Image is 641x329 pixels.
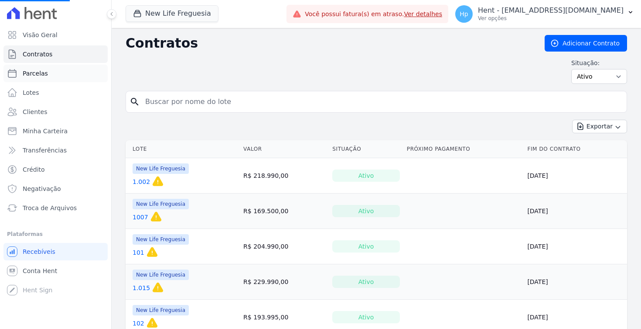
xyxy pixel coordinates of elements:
[23,31,58,39] span: Visão Geral
[478,15,624,22] p: Ver opções
[332,240,400,253] div: Ativo
[23,107,47,116] span: Clientes
[240,194,329,229] td: R$ 169.500,00
[478,6,624,15] p: Hent - [EMAIL_ADDRESS][DOMAIN_NAME]
[3,262,108,280] a: Conta Hent
[133,213,148,222] a: 1007
[524,140,627,158] th: Fim do Contrato
[133,177,150,186] a: 1.002
[130,97,140,107] i: search
[133,319,144,328] a: 102
[3,103,108,121] a: Clientes
[524,264,627,300] td: [DATE]
[3,45,108,63] a: Contratos
[133,248,144,257] a: 101
[3,142,108,159] a: Transferências
[126,5,218,22] button: New Life Freguesia
[23,204,77,212] span: Troca de Arquivos
[332,311,400,323] div: Ativo
[133,305,189,315] span: New Life Freguesia
[524,194,627,229] td: [DATE]
[572,120,627,133] button: Exportar
[3,84,108,101] a: Lotes
[332,170,400,182] div: Ativo
[23,69,48,78] span: Parcelas
[133,199,189,209] span: New Life Freguesia
[403,140,524,158] th: Próximo Pagamento
[329,140,403,158] th: Situação
[3,122,108,140] a: Minha Carteira
[240,229,329,264] td: R$ 204.990,00
[126,35,531,51] h2: Contratos
[240,140,329,158] th: Valor
[460,11,468,17] span: Hp
[3,199,108,217] a: Troca de Arquivos
[23,146,67,155] span: Transferências
[133,270,189,280] span: New Life Freguesia
[240,158,329,194] td: R$ 218.990,00
[524,229,627,264] td: [DATE]
[305,10,442,19] span: Você possui fatura(s) em atraso.
[3,243,108,260] a: Recebíveis
[23,50,52,59] span: Contratos
[3,161,108,178] a: Crédito
[3,65,108,82] a: Parcelas
[7,229,104,239] div: Plataformas
[23,165,45,174] span: Crédito
[23,127,68,135] span: Minha Carteira
[133,284,150,292] a: 1.015
[404,10,442,17] a: Ver detalhes
[23,247,55,256] span: Recebíveis
[23,267,57,275] span: Conta Hent
[133,234,189,245] span: New Life Freguesia
[3,180,108,197] a: Negativação
[126,140,240,158] th: Lote
[3,26,108,44] a: Visão Geral
[133,163,189,174] span: New Life Freguesia
[448,2,641,26] button: Hp Hent - [EMAIL_ADDRESS][DOMAIN_NAME] Ver opções
[545,35,627,52] a: Adicionar Contrato
[571,59,627,67] label: Situação:
[140,93,623,111] input: Buscar por nome do lote
[23,184,61,193] span: Negativação
[23,88,39,97] span: Lotes
[240,264,329,300] td: R$ 229.990,00
[332,276,400,288] div: Ativo
[524,158,627,194] td: [DATE]
[332,205,400,217] div: Ativo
